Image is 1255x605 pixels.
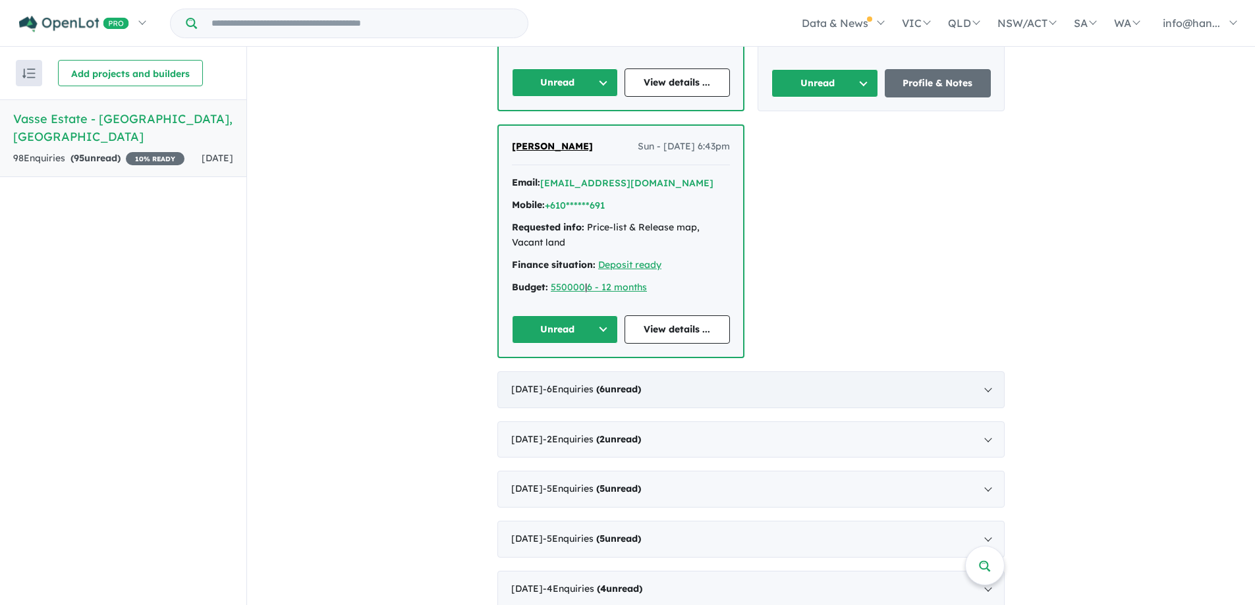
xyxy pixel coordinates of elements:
[625,315,731,344] a: View details ...
[600,533,605,544] span: 5
[497,371,1005,408] div: [DATE]
[497,421,1005,458] div: [DATE]
[126,152,184,165] span: 10 % READY
[512,176,540,188] strong: Email:
[596,433,641,445] strong: ( unread)
[638,139,730,155] span: Sun - [DATE] 6:43pm
[1163,16,1220,30] span: info@han...
[551,281,585,293] a: 550000
[543,533,641,544] span: - 5 Enquir ies
[512,220,730,251] div: Price-list & Release map, Vacant land
[598,259,661,271] a: Deposit ready
[587,281,647,293] a: 6 - 12 months
[596,383,641,395] strong: ( unread)
[200,9,525,38] input: Try estate name, suburb, builder or developer
[596,533,641,544] strong: ( unread)
[202,152,233,164] span: [DATE]
[58,60,203,86] button: Add projects and builders
[600,433,605,445] span: 2
[512,221,584,233] strong: Requested info:
[13,151,184,167] div: 98 Enquir ies
[600,483,605,494] span: 5
[512,315,618,344] button: Unread
[771,69,878,97] button: Unread
[597,583,642,594] strong: ( unread)
[512,259,596,271] strong: Finance situation:
[625,68,731,97] a: View details ...
[512,281,548,293] strong: Budget:
[543,433,641,445] span: - 2 Enquir ies
[13,110,233,145] h5: Vasse Estate - [GEOGRAPHIC_DATA] , [GEOGRAPHIC_DATA]
[74,152,84,164] span: 95
[543,383,641,395] span: - 6 Enquir ies
[540,176,713,190] button: [EMAIL_ADDRESS][DOMAIN_NAME]
[19,16,129,32] img: Openlot PRO Logo White
[70,152,121,164] strong: ( unread)
[512,280,730,296] div: |
[543,583,642,594] span: - 4 Enquir ies
[22,68,36,78] img: sort.svg
[596,483,641,494] strong: ( unread)
[600,383,605,395] span: 6
[600,583,606,594] span: 4
[512,140,593,152] span: [PERSON_NAME]
[497,471,1005,508] div: [DATE]
[885,69,991,97] a: Profile & Notes
[512,68,618,97] button: Unread
[497,521,1005,558] div: [DATE]
[512,199,545,211] strong: Mobile:
[512,139,593,155] a: [PERSON_NAME]
[543,483,641,494] span: - 5 Enquir ies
